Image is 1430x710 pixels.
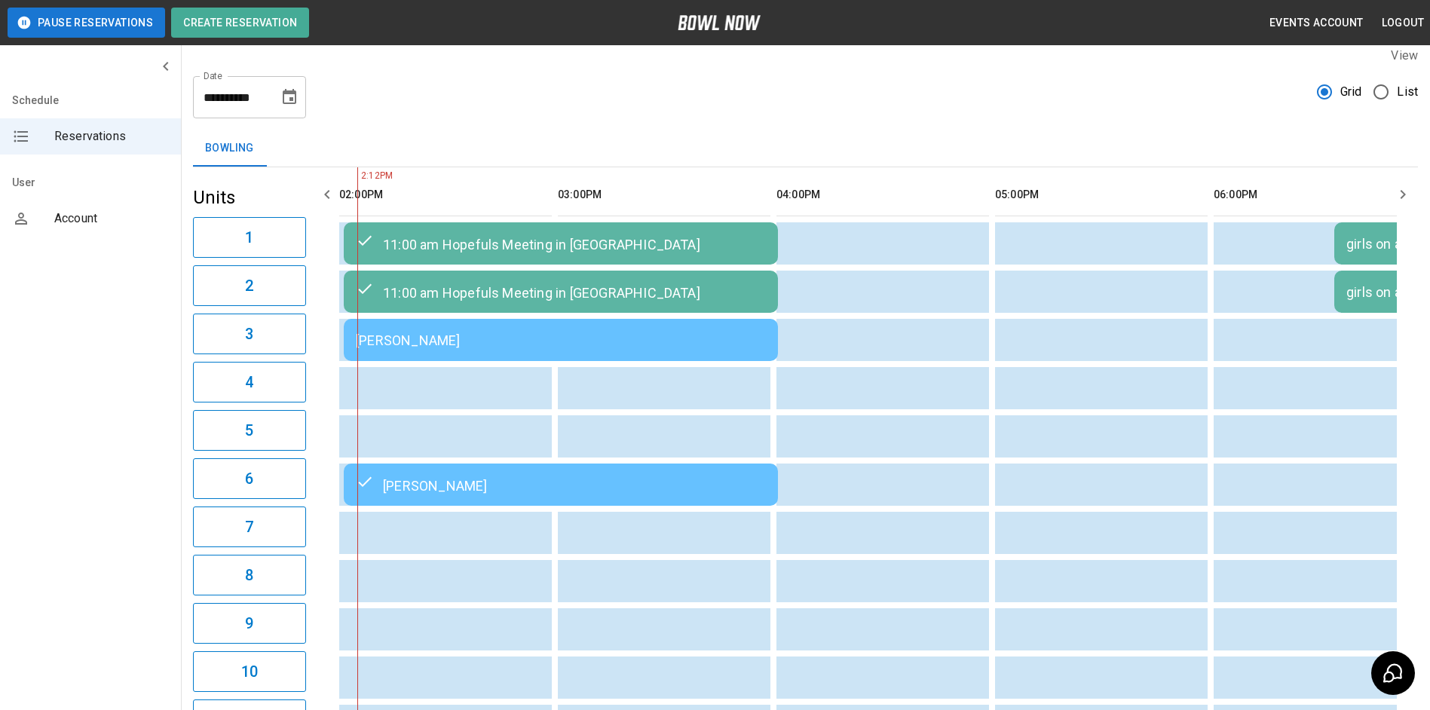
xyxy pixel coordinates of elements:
img: logo [678,15,761,30]
button: 9 [193,603,306,644]
button: Choose date, selected date is Aug 18, 2025 [274,82,305,112]
label: View [1391,48,1418,63]
h6: 7 [245,515,253,539]
button: 4 [193,362,306,402]
span: Account [54,210,169,228]
button: 10 [193,651,306,692]
div: [PERSON_NAME] [356,476,766,494]
h6: 10 [241,660,258,684]
button: 3 [193,314,306,354]
h6: 5 [245,418,253,442]
th: 02:00PM [339,173,552,216]
button: 6 [193,458,306,499]
h6: 9 [245,611,253,635]
button: 7 [193,506,306,547]
div: 11:00 am Hopefuls Meeting in [GEOGRAPHIC_DATA] [356,234,766,252]
button: Create Reservation [171,8,309,38]
h6: 3 [245,322,253,346]
button: Bowling [193,130,266,167]
button: Events Account [1263,9,1370,37]
h6: 4 [245,370,253,394]
span: Grid [1340,83,1362,101]
div: 11:00 am Hopefuls Meeting in [GEOGRAPHIC_DATA] [356,283,766,301]
h6: 8 [245,563,253,587]
div: [PERSON_NAME] [356,332,766,348]
button: 1 [193,217,306,258]
button: 8 [193,555,306,595]
h6: 2 [245,274,253,298]
h6: 1 [245,225,253,249]
button: 5 [193,410,306,451]
button: Pause Reservations [8,8,165,38]
div: inventory tabs [193,130,1418,167]
button: Logout [1376,9,1430,37]
span: List [1397,83,1418,101]
span: Reservations [54,127,169,145]
h6: 6 [245,467,253,491]
h5: Units [193,185,306,210]
span: 2:12PM [357,169,361,184]
button: 2 [193,265,306,306]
